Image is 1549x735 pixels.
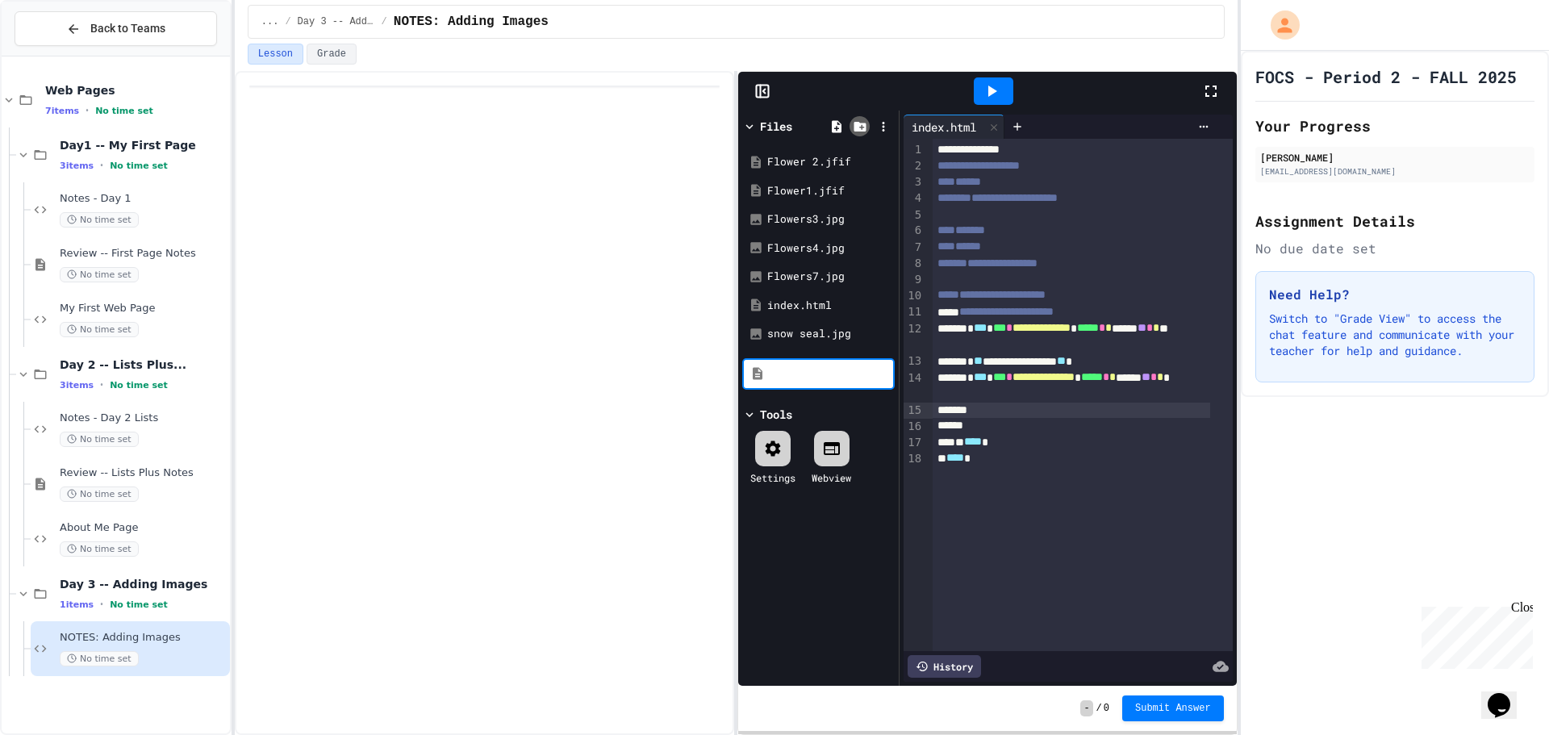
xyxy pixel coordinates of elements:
div: 6 [904,223,924,239]
span: Day 3 -- Adding Images [298,15,375,28]
div: [PERSON_NAME] [1260,150,1530,165]
div: Flower1.jfif [767,183,893,199]
span: / [382,15,387,28]
span: No time set [95,106,153,116]
span: 3 items [60,161,94,171]
div: index.html [904,119,984,136]
h1: FOCS - Period 2 - FALL 2025 [1255,65,1517,88]
div: 16 [904,419,924,435]
span: • [86,104,89,117]
span: No time set [110,599,168,610]
button: Lesson [248,44,303,65]
span: Submit Answer [1135,702,1211,715]
span: • [100,159,103,172]
span: No time set [110,161,168,171]
span: 7 items [45,106,79,116]
span: Day1 -- My First Page [60,138,227,152]
button: Submit Answer [1122,695,1224,721]
div: History [908,655,981,678]
span: About Me Page [60,521,227,535]
div: 15 [904,403,924,419]
span: No time set [60,267,139,282]
span: NOTES: Adding Images [394,12,549,31]
span: • [100,378,103,391]
div: Webview [812,470,851,485]
h3: Need Help? [1269,285,1521,304]
div: 9 [904,272,924,288]
div: index.html [767,298,893,314]
iframe: chat widget [1481,670,1533,719]
div: 4 [904,190,924,207]
div: index.html [904,115,1004,139]
div: 10 [904,288,924,304]
div: My Account [1254,6,1304,44]
div: Tools [760,406,792,423]
span: No time set [60,541,139,557]
div: Flowers7.jpg [767,269,893,285]
div: Flowers3.jpg [767,211,893,228]
span: My First Web Page [60,302,227,315]
span: No time set [60,322,139,337]
div: 3 [904,174,924,190]
span: / [1096,702,1102,715]
span: 1 items [60,599,94,610]
button: Back to Teams [15,11,217,46]
div: Flower 2.jfif [767,154,893,170]
div: 18 [904,451,924,467]
span: NOTES: Adding Images [60,631,227,645]
div: Files [760,118,792,135]
span: Review -- Lists Plus Notes [60,466,227,480]
span: / [285,15,290,28]
span: Notes - Day 1 [60,192,227,206]
div: 13 [904,353,924,370]
h2: Your Progress [1255,115,1534,137]
span: No time set [110,380,168,390]
div: 5 [904,207,924,223]
span: Back to Teams [90,20,165,37]
h2: Assignment Details [1255,210,1534,232]
span: Day 3 -- Adding Images [60,577,227,591]
div: Flowers4.jpg [767,240,893,257]
div: snow seal.jpg [767,326,893,342]
div: 17 [904,435,924,451]
div: 7 [904,240,924,256]
div: 1 [904,142,924,158]
p: Switch to "Grade View" to access the chat feature and communicate with your teacher for help and ... [1269,311,1521,359]
span: ... [261,15,279,28]
div: 11 [904,304,924,320]
div: No due date set [1255,239,1534,258]
span: Notes - Day 2 Lists [60,411,227,425]
button: Grade [307,44,357,65]
span: No time set [60,432,139,447]
span: • [100,598,103,611]
span: No time set [60,487,139,502]
div: 8 [904,256,924,272]
div: 12 [904,321,924,354]
span: Review -- First Page Notes [60,247,227,261]
span: Day 2 -- Lists Plus... [60,357,227,372]
div: 14 [904,370,924,403]
div: Settings [750,470,795,485]
span: 3 items [60,380,94,390]
div: [EMAIL_ADDRESS][DOMAIN_NAME] [1260,165,1530,177]
iframe: chat widget [1415,600,1533,669]
span: No time set [60,212,139,228]
span: - [1080,700,1092,716]
span: 0 [1104,702,1109,715]
div: Chat with us now!Close [6,6,111,102]
span: Web Pages [45,83,227,98]
span: No time set [60,651,139,666]
div: 2 [904,158,924,174]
